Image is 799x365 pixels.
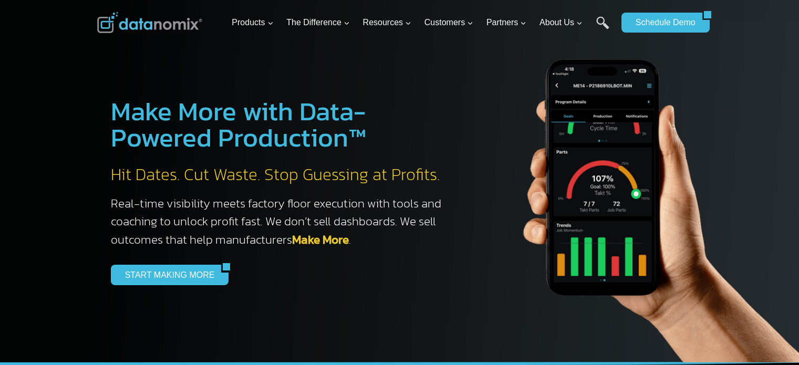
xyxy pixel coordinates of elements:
[292,231,349,248] a: Make More
[111,194,452,249] h3: Real-time visibility meets factory floor execution with tools and coaching to unlock profit fast....
[424,16,473,29] span: Customers
[596,16,609,40] a: Search
[286,16,350,29] span: The Difference
[97,12,202,33] img: Datanomix
[486,16,526,29] span: Partners
[227,6,616,40] nav: Primary Navigation
[111,164,452,186] h2: Hit Dates. Cut Waste. Stop Guessing at Profits.
[363,16,411,29] span: Resources
[111,265,222,285] a: START MAKING MORE
[539,16,583,29] span: About Us
[232,16,273,29] span: Products
[111,98,452,151] h1: Make More with Data-Powered Production™
[621,13,702,33] a: Schedule Demo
